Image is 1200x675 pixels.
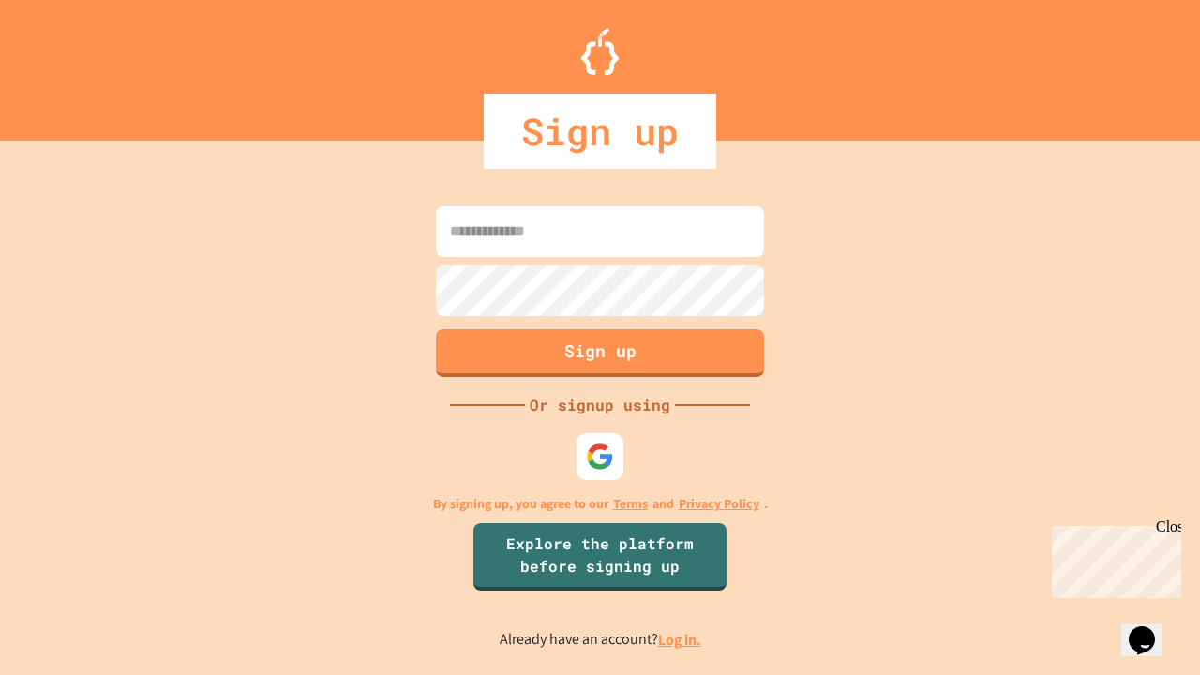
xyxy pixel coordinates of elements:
[581,28,619,75] img: Logo.svg
[679,494,759,514] a: Privacy Policy
[613,494,648,514] a: Terms
[500,628,701,652] p: Already have an account?
[1044,518,1181,598] iframe: chat widget
[433,494,768,514] p: By signing up, you agree to our and .
[586,442,614,471] img: google-icon.svg
[658,630,701,650] a: Log in.
[484,94,716,169] div: Sign up
[436,329,764,377] button: Sign up
[7,7,129,119] div: Chat with us now!Close
[473,523,727,591] a: Explore the platform before signing up
[1121,600,1181,656] iframe: chat widget
[525,394,675,416] div: Or signup using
